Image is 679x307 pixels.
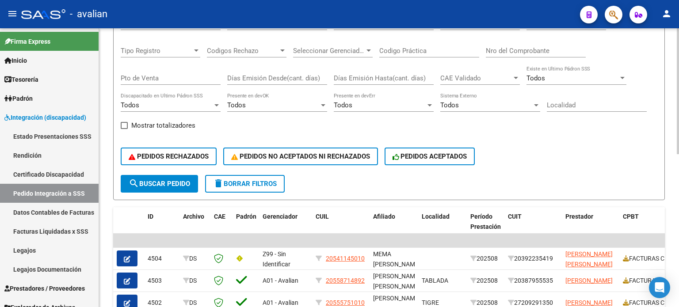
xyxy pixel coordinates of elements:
[373,213,395,220] span: Afiliado
[293,47,365,55] span: Seleccionar Gerenciador
[207,47,278,55] span: Codigos Rechazo
[263,299,298,306] span: A01 - Avalian
[129,180,190,188] span: Buscar Pedido
[148,254,176,264] div: 4504
[504,207,562,246] datatable-header-cell: CUIT
[422,299,439,306] span: TIGRE
[526,74,545,82] span: Todos
[565,299,613,306] span: [PERSON_NAME]
[4,75,38,84] span: Tesorería
[422,213,450,220] span: Localidad
[316,213,329,220] span: CUIL
[370,207,418,246] datatable-header-cell: Afiliado
[7,8,18,19] mat-icon: menu
[4,94,33,103] span: Padrón
[131,120,195,131] span: Mostrar totalizadores
[4,284,85,293] span: Prestadores / Proveedores
[385,148,475,165] button: PEDIDOS ACEPTADOS
[661,8,672,19] mat-icon: person
[4,113,86,122] span: Integración (discapacidad)
[121,148,217,165] button: PEDIDOS RECHAZADOS
[373,273,422,300] span: [PERSON_NAME] [PERSON_NAME], -
[4,56,27,65] span: Inicio
[233,207,259,246] datatable-header-cell: Padrón
[213,178,224,189] mat-icon: delete
[183,254,207,264] div: DS
[231,152,370,160] span: PEDIDOS NO ACEPTADOS NI RECHAZADOS
[183,213,204,220] span: Archivo
[129,178,139,189] mat-icon: search
[148,213,153,220] span: ID
[213,180,277,188] span: Borrar Filtros
[121,47,192,55] span: Tipo Registro
[393,152,467,160] span: PEDIDOS ACEPTADOS
[227,101,246,109] span: Todos
[4,37,50,46] span: Firma Express
[562,207,619,246] datatable-header-cell: Prestador
[565,277,613,284] span: [PERSON_NAME]
[470,254,501,264] div: 202508
[508,276,558,286] div: 20387955535
[440,74,512,82] span: CAE Validado
[129,152,209,160] span: PEDIDOS RECHAZADOS
[623,213,639,220] span: CPBT
[326,277,365,284] span: 20558714892
[70,4,107,24] span: - avalian
[205,175,285,193] button: Borrar Filtros
[565,213,593,220] span: Prestador
[334,101,352,109] span: Todos
[263,213,298,220] span: Gerenciador
[326,299,365,306] span: 20555751010
[183,276,207,286] div: DS
[179,207,210,246] datatable-header-cell: Archivo
[422,277,448,284] span: TABLADA
[467,207,504,246] datatable-header-cell: Período Prestación
[508,213,522,220] span: CUIT
[470,213,501,230] span: Período Prestación
[565,250,613,268] span: [PERSON_NAME] [PERSON_NAME]
[263,250,290,268] span: Z99 - Sin Identificar
[508,254,558,264] div: 20392235419
[223,148,378,165] button: PEDIDOS NO ACEPTADOS NI RECHAZADOS
[214,213,225,220] span: CAE
[236,213,256,220] span: Padrón
[210,207,233,246] datatable-header-cell: CAE
[312,207,370,246] datatable-header-cell: CUIL
[649,277,670,298] div: Open Intercom Messenger
[121,101,139,109] span: Todos
[121,175,198,193] button: Buscar Pedido
[326,255,365,262] span: 20541145010
[470,276,501,286] div: 202508
[259,207,312,246] datatable-header-cell: Gerenciador
[440,101,459,109] span: Todos
[418,207,467,246] datatable-header-cell: Localidad
[263,277,298,284] span: A01 - Avalian
[144,207,179,246] datatable-header-cell: ID
[148,276,176,286] div: 4503
[373,250,420,268] span: MEMA [PERSON_NAME]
